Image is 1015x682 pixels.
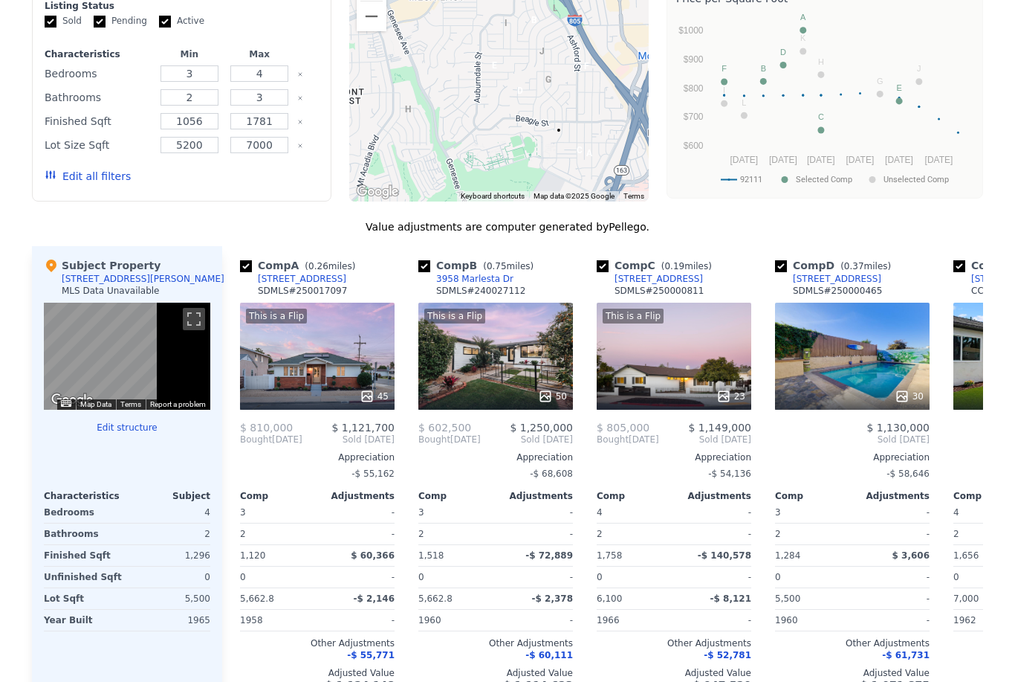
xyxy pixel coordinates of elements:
[708,469,751,479] span: -$ 54,136
[506,77,534,115] div: 7111 Malta St
[674,490,751,502] div: Adjustments
[818,112,824,121] text: C
[818,57,824,66] text: H
[183,308,205,330] button: Toggle fullscreen view
[331,422,395,434] span: $ 1,121,700
[855,567,930,588] div: -
[793,273,881,285] div: [STREET_ADDRESS]
[534,192,614,200] span: Map data ©2025 Google
[45,16,56,28] input: Sold
[886,469,930,479] span: -$ 58,646
[150,400,206,408] a: Report a problem
[775,507,781,518] span: 3
[740,175,762,184] text: 92111
[730,155,758,165] text: [DATE]
[704,650,751,660] span: -$ 52,781
[240,550,265,561] span: 1,120
[597,667,751,679] div: Adjusted Value
[710,593,751,604] span: -$ 8,121
[597,524,671,544] div: 2
[852,490,930,502] div: Adjustments
[354,593,395,604] span: -$ 2,146
[320,610,395,631] div: -
[597,422,649,434] span: $ 805,000
[676,9,973,195] svg: A chart.
[297,143,303,149] button: Clear
[953,593,979,604] span: 7,000
[240,507,246,518] span: 3
[353,182,402,202] img: Google
[565,137,594,174] div: 3285 Ashford St
[240,667,395,679] div: Adjusted Value
[775,434,930,445] span: Sold [DATE]
[48,390,97,410] img: Google
[575,140,603,177] div: 3230 Atlas St
[45,111,152,132] div: Finished Sqft
[159,15,204,28] label: Active
[597,434,629,445] span: Bought
[418,258,539,273] div: Comp B
[883,175,949,184] text: Unselected Comp
[424,309,485,324] div: This is a Flip
[855,610,930,631] div: -
[953,550,979,561] span: 1,656
[347,650,395,660] span: -$ 55,771
[159,16,171,28] input: Active
[258,273,346,285] div: [STREET_ADDRESS]
[800,33,806,42] text: K
[677,524,751,544] div: -
[677,610,751,631] div: -
[480,52,508,89] div: 6863 Tanglewood Rd
[846,155,874,165] text: [DATE]
[418,434,481,445] div: [DATE]
[240,610,314,631] div: 1958
[597,637,751,649] div: Other Adjustments
[597,610,671,631] div: 1966
[525,650,573,660] span: -$ 60,111
[793,285,882,297] div: SDMLS # 250000465
[302,434,395,445] span: Sold [DATE]
[297,71,303,77] button: Clear
[895,389,924,404] div: 30
[775,258,897,273] div: Comp D
[308,261,328,271] span: 0.26
[240,524,314,544] div: 2
[597,451,751,463] div: Appreciation
[917,64,921,73] text: J
[780,48,786,57] text: D
[45,63,152,84] div: Bedrooms
[418,422,471,434] span: $ 602,500
[597,507,603,518] span: 4
[418,667,573,679] div: Adjusted Value
[44,545,124,566] div: Finished Sqft
[418,610,493,631] div: 1960
[357,1,386,31] button: Zoom out
[499,524,573,544] div: -
[394,96,422,133] div: 3610 Mount Aclare Ave
[499,610,573,631] div: -
[525,550,573,561] span: -$ 72,889
[775,572,781,582] span: 0
[698,550,751,561] span: -$ 140,578
[775,451,930,463] div: Appreciation
[45,169,131,184] button: Edit all filters
[45,135,152,155] div: Lot Size Sqft
[597,572,603,582] span: 0
[677,567,751,588] div: -
[769,155,797,165] text: [DATE]
[240,490,317,502] div: Comp
[684,54,704,65] text: $900
[688,422,751,434] span: $ 1,149,000
[855,588,930,609] div: -
[659,434,751,445] span: Sold [DATE]
[477,261,539,271] span: ( miles)
[775,524,849,544] div: 2
[572,53,600,90] div: 3741 Antiem St
[775,667,930,679] div: Adjusted Value
[94,15,147,28] label: Pending
[487,261,507,271] span: 0.75
[534,66,562,103] div: 3696 Ben St
[721,64,727,73] text: F
[44,303,210,410] div: Street View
